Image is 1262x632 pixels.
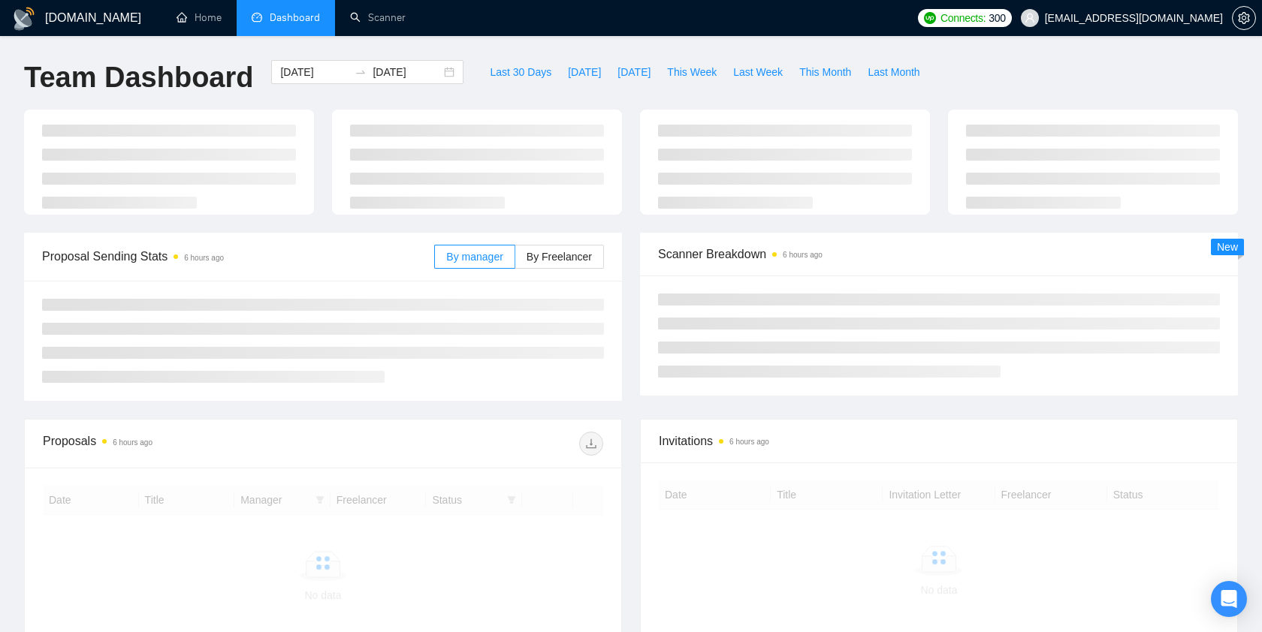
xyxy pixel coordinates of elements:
div: Proposals [43,432,323,456]
span: dashboard [252,12,262,23]
a: homeHome [177,11,222,24]
span: Proposal Sending Stats [42,247,434,266]
input: End date [373,64,441,80]
time: 6 hours ago [783,251,823,259]
time: 6 hours ago [113,438,152,447]
button: [DATE] [560,60,609,84]
img: logo [12,7,36,31]
span: By manager [446,251,503,263]
span: 300 [989,10,1005,26]
h1: Team Dashboard [24,60,253,95]
span: [DATE] [568,64,601,80]
a: searchScanner [350,11,406,24]
button: This Month [791,60,859,84]
span: user [1025,13,1035,23]
button: Last Week [725,60,791,84]
span: New [1217,241,1238,253]
button: Last Month [859,60,928,84]
span: swap-right [355,66,367,78]
span: to [355,66,367,78]
button: Last 30 Days [482,60,560,84]
span: [DATE] [617,64,651,80]
img: upwork-logo.png [924,12,936,24]
span: Connects: [940,10,986,26]
button: setting [1232,6,1256,30]
button: [DATE] [609,60,659,84]
span: Last Month [868,64,919,80]
button: This Week [659,60,725,84]
time: 6 hours ago [184,254,224,262]
time: 6 hours ago [729,438,769,446]
span: Last Week [733,64,783,80]
div: Open Intercom Messenger [1211,581,1247,617]
span: Dashboard [270,11,320,24]
span: By Freelancer [527,251,592,263]
input: Start date [280,64,349,80]
span: Invitations [659,432,1219,450]
span: This Week [667,64,717,80]
span: Scanner Breakdown [658,245,1220,263]
a: setting [1232,12,1256,24]
span: setting [1233,12,1255,24]
span: Last 30 Days [490,64,551,80]
span: This Month [799,64,851,80]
